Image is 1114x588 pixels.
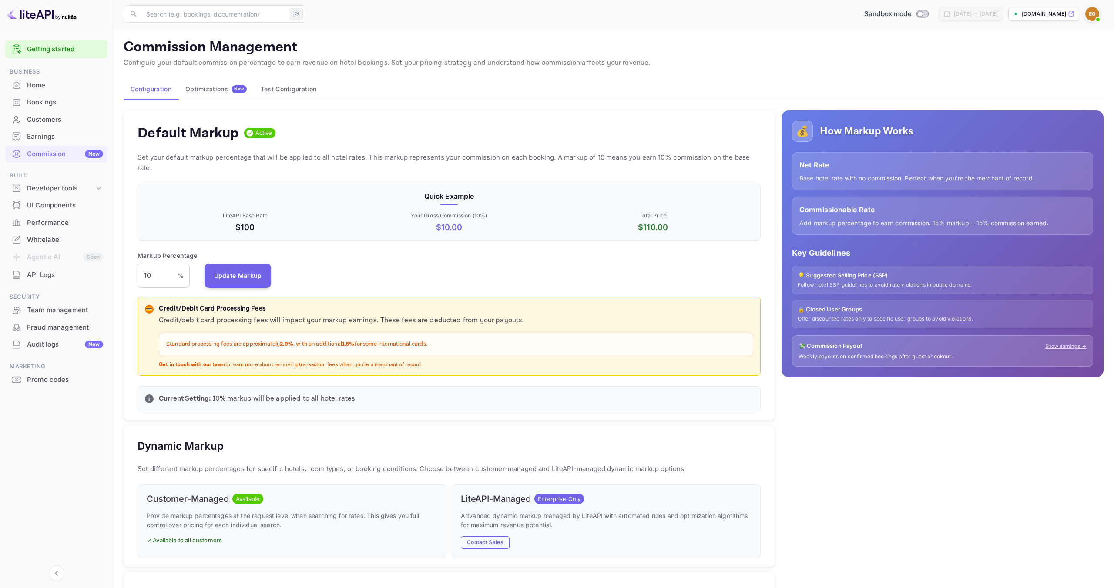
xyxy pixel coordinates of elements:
[792,247,1093,259] p: Key Guidelines
[27,235,103,245] div: Whitelabel
[1045,343,1087,350] a: Show earnings →
[553,221,753,233] p: $ 110.00
[5,94,107,110] a: Bookings
[185,85,247,93] div: Optimizations
[178,271,184,280] p: %
[798,281,1087,289] p: Follow hotel SSP guidelines to avoid rate violations in public domains.
[27,149,103,159] div: Commission
[252,129,276,137] span: Active
[5,128,107,145] div: Earnings
[5,336,107,353] div: Audit logsNew
[85,150,103,158] div: New
[145,212,346,220] p: LiteAPI Base Rate
[5,362,107,371] span: Marketing
[138,251,198,260] p: Markup Percentage
[534,495,584,504] span: Enterprise Only
[5,214,107,231] a: Performance
[138,124,239,142] h4: Default Markup
[124,39,1104,56] p: Commission Management
[254,79,323,100] button: Test Configuration
[5,77,107,94] div: Home
[461,511,752,529] p: Advanced dynamic markup managed by LiteAPI with automated rules and optimization algorithms for m...
[27,218,103,228] div: Performance
[5,94,107,111] div: Bookings
[799,342,862,351] p: 💸 Commission Payout
[796,124,809,139] p: 💰
[166,340,746,349] p: Standard processing fees are approximately , with an additional for some international cards.
[138,152,761,173] p: Set your default markup percentage that will be applied to all hotel rates. This markup represent...
[27,323,103,333] div: Fraud management
[5,231,107,247] a: Whitelabel
[27,270,103,280] div: API Logs
[5,111,107,127] a: Customers
[147,511,437,529] p: Provide markup percentages at the request level when searching for rates. This gives you full con...
[290,8,303,20] div: ⌘K
[799,174,1086,183] p: Base hotel rate with no commission. Perfect when you're the merchant of record.
[5,146,107,163] div: CommissionNew
[798,315,1087,323] p: Offer discounted rates only to specific user groups to avoid violations.
[5,302,107,319] div: Team management
[27,375,103,385] div: Promo codes
[138,439,224,453] h5: Dynamic Markup
[145,191,753,201] p: Quick Example
[27,44,103,54] a: Getting started
[5,40,107,58] div: Getting started
[461,494,531,504] h6: LiteAPI-Managed
[27,305,103,315] div: Team management
[5,197,107,213] a: UI Components
[799,204,1086,215] p: Commissionable Rate
[5,181,107,196] div: Developer tools
[5,128,107,144] a: Earnings
[553,212,753,220] p: Total Price
[5,336,107,352] a: Audit logsNew
[5,371,107,388] a: Promo codes
[864,9,912,19] span: Sandbox mode
[159,361,225,368] strong: Get in touch with our team
[820,124,913,138] h5: How Markup Works
[349,221,550,233] p: $ 10.00
[148,395,150,403] p: i
[232,86,247,92] span: New
[27,80,103,90] div: Home
[159,315,753,326] p: Credit/debit card processing fees will impact your markup earnings. These fees are deducted from ...
[280,341,293,348] strong: 2.9%
[342,341,355,348] strong: 1.5%
[232,495,263,504] span: Available
[954,10,997,18] div: [DATE] — [DATE]
[5,319,107,336] div: Fraud management
[5,77,107,93] a: Home
[1022,10,1066,18] p: [DOMAIN_NAME]
[349,212,550,220] p: Your Gross Commission ( 10 %)
[146,305,152,313] p: 💳
[5,292,107,302] span: Security
[27,132,103,142] div: Earnings
[85,341,103,348] div: New
[159,394,211,403] strong: Current Setting:
[5,197,107,214] div: UI Components
[205,264,272,288] button: Update Markup
[798,305,1087,314] p: 🔒 Closed User Groups
[145,221,346,233] p: $100
[159,304,753,314] p: Credit/Debit Card Processing Fees
[799,160,1086,170] p: Net Rate
[5,267,107,284] div: API Logs
[5,319,107,335] a: Fraud management
[5,146,107,162] a: CommissionNew
[799,218,1086,227] p: Add markup percentage to earn commission. 15% markup = 15% commission earned.
[861,9,932,19] div: Switch to Production mode
[27,200,103,210] div: UI Components
[159,361,753,369] p: to learn more about removing transaction fees when you're a merchant of record.
[27,97,103,107] div: Bookings
[159,394,753,404] p: 10 % markup will be applied to all hotel rates
[138,464,761,474] p: Set different markup percentages for specific hotels, room types, or booking conditions. Choose b...
[124,79,178,100] button: Configuration
[124,58,1104,68] p: Configure your default commission percentage to earn revenue on hotel bookings. Set your pricing ...
[799,353,1087,361] p: Weekly payouts on confirmed bookings after guest checkout.
[49,565,64,581] button: Collapse navigation
[27,340,103,350] div: Audit logs
[27,184,94,194] div: Developer tools
[147,494,229,504] h6: Customer-Managed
